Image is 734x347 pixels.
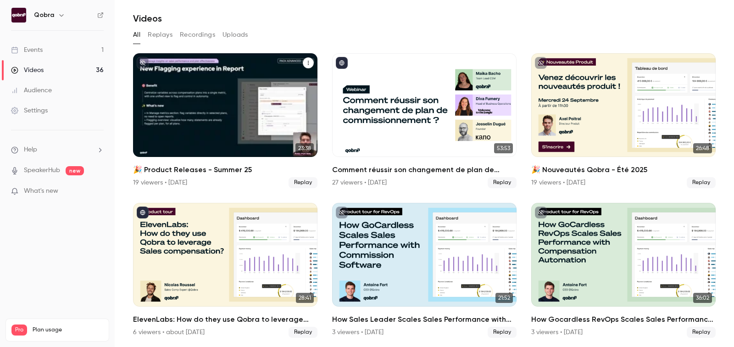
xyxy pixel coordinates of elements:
button: unpublished [137,57,149,69]
span: Replay [687,327,716,338]
li: How Sales Leader Scales Sales Performance with commission software [332,203,517,338]
div: 19 viewers • [DATE] [531,178,585,187]
button: Replays [148,28,172,42]
button: All [133,28,140,42]
button: published [336,57,348,69]
span: 28:41 [296,293,314,303]
img: Qobra [11,8,26,22]
button: Recordings [180,28,215,42]
h2: Comment réussir son changement de plan de commissionnement ? [332,164,517,175]
h2: How Gocardless RevOps Scales Sales Performance with Compensation Automation [531,314,716,325]
button: unpublished [535,57,547,69]
li: How Gocardless RevOps Scales Sales Performance with Compensation Automation [531,203,716,338]
a: 28:41ElevenLabs: How do they use Qobra to leverage Sales compensation?6 viewers • about [DATE]Replay [133,203,317,338]
div: 27 viewers • [DATE] [332,178,387,187]
li: 🎉 Nouveautés Qobra - Été 2025 [531,53,716,188]
div: Videos [11,66,44,75]
a: 36:02How Gocardless RevOps Scales Sales Performance with Compensation Automation3 viewers • [DATE... [531,203,716,338]
button: published [137,207,149,218]
span: Replay [289,327,317,338]
h2: ElevenLabs: How do they use Qobra to leverage Sales compensation? [133,314,317,325]
span: Replay [488,177,517,188]
div: 19 viewers • [DATE] [133,178,187,187]
li: Comment réussir son changement de plan de commissionnement ? [332,53,517,188]
div: 3 viewers • [DATE] [332,328,384,337]
h2: 🎉 Nouveautés Qobra - Été 2025 [531,164,716,175]
span: 36:02 [693,293,712,303]
div: Audience [11,86,52,95]
span: 21:52 [495,293,513,303]
a: 53:53Comment réussir son changement de plan de commissionnement ?27 viewers • [DATE]Replay [332,53,517,188]
button: unpublished [535,207,547,218]
h1: Videos [133,13,162,24]
span: 53:53 [494,143,513,153]
a: SpeakerHub [24,166,60,175]
span: Help [24,145,37,155]
span: Pro [11,325,27,336]
h2: How Sales Leader Scales Sales Performance with commission software [332,314,517,325]
span: Replay [289,177,317,188]
span: 26:48 [693,143,712,153]
a: 26:48🎉 Nouveautés Qobra - Été 202519 viewers • [DATE]Replay [531,53,716,188]
span: new [66,166,84,175]
button: Uploads [222,28,248,42]
span: Replay [687,177,716,188]
a: 23:38🎉 Product Releases - Summer 2519 viewers • [DATE]Replay [133,53,317,188]
li: help-dropdown-opener [11,145,104,155]
span: Plan usage [33,326,103,334]
a: 21:52How Sales Leader Scales Sales Performance with commission software3 viewers • [DATE]Replay [332,203,517,338]
span: 23:38 [295,143,314,153]
span: Replay [488,327,517,338]
div: Settings [11,106,48,115]
div: 3 viewers • [DATE] [531,328,583,337]
li: ElevenLabs: How do they use Qobra to leverage Sales compensation? [133,203,317,338]
div: 6 viewers • about [DATE] [133,328,205,337]
h6: Qobra [34,11,54,20]
button: unpublished [336,207,348,218]
div: Events [11,45,43,55]
span: What's new [24,186,58,196]
li: 🎉 Product Releases - Summer 25 [133,53,317,188]
h2: 🎉 Product Releases - Summer 25 [133,164,317,175]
